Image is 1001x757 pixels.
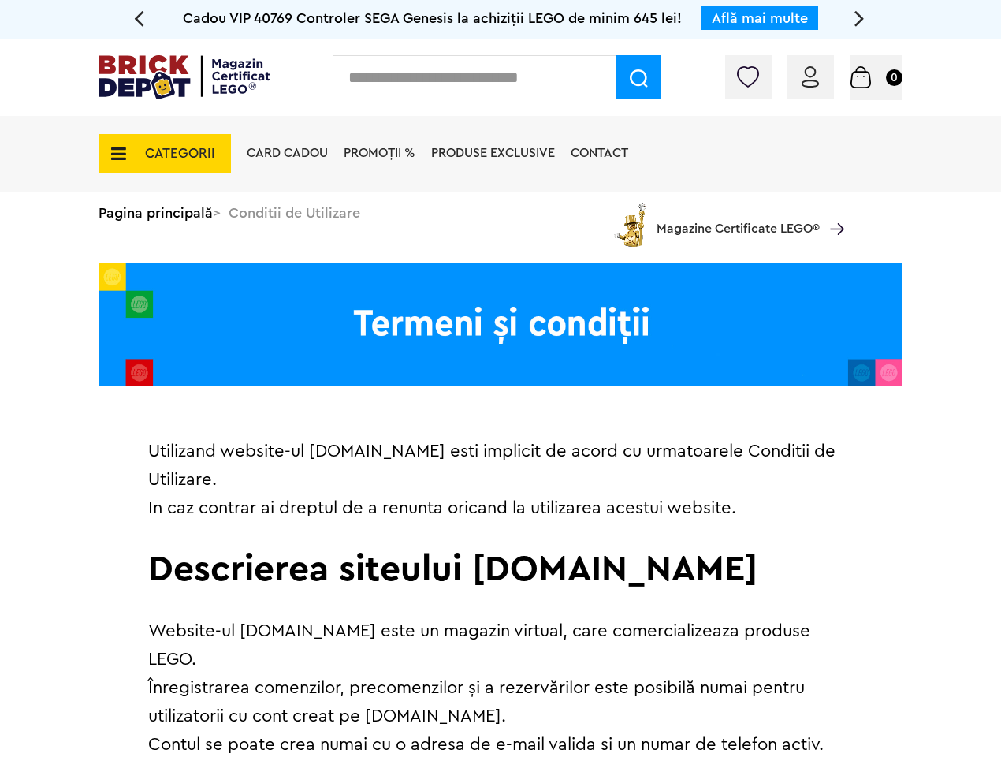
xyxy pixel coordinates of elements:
small: 0 [886,69,902,86]
p: In caz contrar ai dreptul de a renunta oricand la utilizarea acestui website. [148,494,853,522]
span: CATEGORII [145,147,215,160]
span: Cadou VIP 40769 Controler SEGA Genesis la achiziții LEGO de minim 645 lei! [183,11,682,25]
a: Card Cadou [247,147,328,159]
a: Produse exclusive [431,147,555,159]
h2: Descrierea siteului [DOMAIN_NAME] [148,550,853,588]
p: Utilizand website-ul [DOMAIN_NAME] esti implicit de acord cu urmatoarele Conditii de Utilizare. [148,437,853,494]
a: Contact [571,147,628,159]
span: Magazine Certificate LEGO® [657,200,820,237]
a: Magazine Certificate LEGO® [820,203,844,215]
a: PROMOȚII % [344,147,415,159]
a: Află mai multe [712,11,808,25]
